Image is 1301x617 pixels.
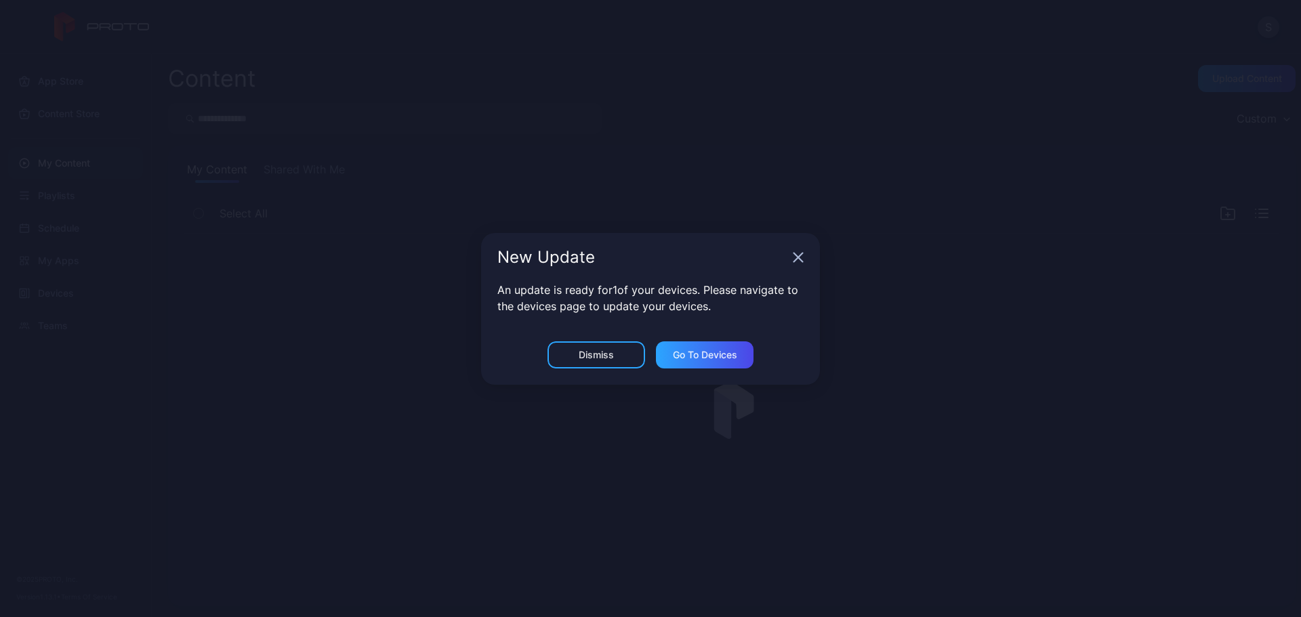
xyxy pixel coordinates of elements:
[548,341,645,368] button: Dismiss
[579,349,614,360] div: Dismiss
[656,341,753,368] button: Go to devices
[497,282,804,314] p: An update is ready for 1 of your devices. Please navigate to the devices page to update your devi...
[497,249,787,265] div: New Update
[673,349,737,360] div: Go to devices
